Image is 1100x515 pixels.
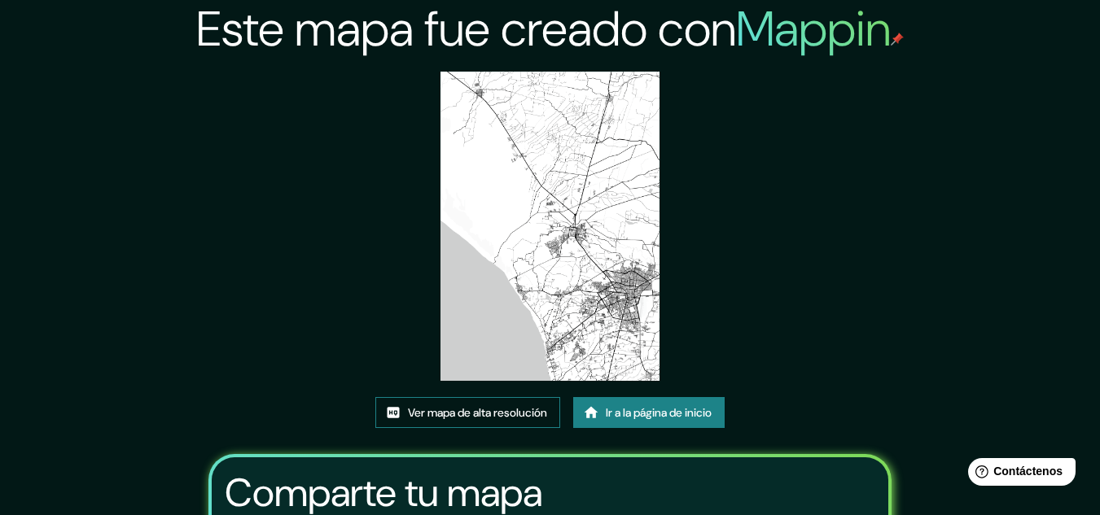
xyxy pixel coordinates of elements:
[375,397,560,428] a: Ver mapa de alta resolución
[440,72,660,381] img: created-map
[955,452,1082,497] iframe: Lanzador de widgets de ayuda
[606,405,712,420] font: Ir a la página de inicio
[408,405,547,420] font: Ver mapa de alta resolución
[891,33,904,46] img: pin de mapeo
[573,397,725,428] a: Ir a la página de inicio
